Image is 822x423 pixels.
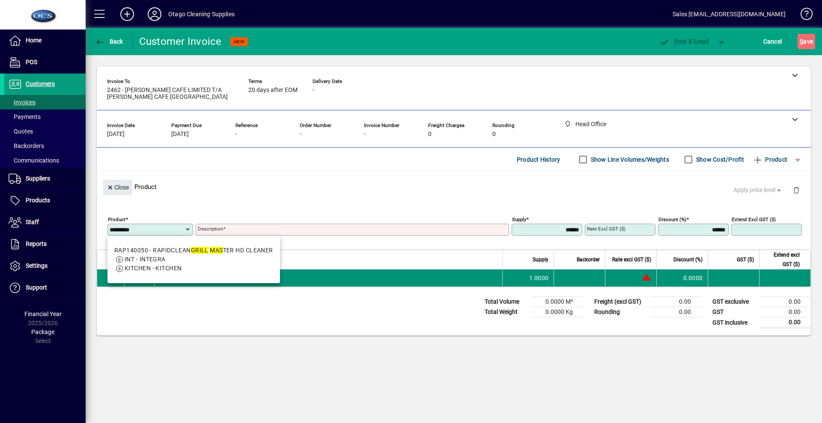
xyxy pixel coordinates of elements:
span: 0 [492,131,496,138]
td: Total Volume [480,297,532,307]
span: Product History [517,153,560,166]
span: Back [95,38,123,45]
button: Profile [141,6,168,22]
button: Apply price level [730,183,786,198]
em: MAS [210,247,223,254]
td: 0.0000 [656,269,708,287]
mat-option: RAP140050 - RAPIDCLEAN GRILL MASTER HD CLEANER [107,239,280,280]
span: Reports [26,240,47,247]
span: Support [26,284,47,291]
button: Post & Email [655,34,713,49]
a: Invoices [4,95,86,109]
span: Cancel [763,35,782,48]
span: [DATE] [107,131,125,138]
a: Support [4,277,86,299]
app-page-header-button: Close [101,183,134,191]
app-page-header-button: Back [86,34,133,49]
span: P [674,38,678,45]
button: Close [103,180,132,195]
td: 0.00 [650,297,701,307]
div: Customer Invoice [139,35,222,48]
td: GST inclusive [708,317,759,328]
a: Staff [4,212,86,233]
span: Suppliers [26,175,50,182]
button: Add [113,6,141,22]
span: - [364,131,366,138]
span: Backorders [9,142,44,149]
span: Customers [26,80,55,87]
span: Extend excl GST ($) [765,250,800,269]
button: Back [92,34,125,49]
span: - [313,87,314,94]
td: GST exclusive [708,297,759,307]
span: - [235,131,237,138]
span: Close [107,180,129,195]
div: Product [97,171,811,202]
button: Cancel [761,34,784,49]
a: Knowledge Base [794,2,811,30]
span: S [800,38,803,45]
span: Staff [26,219,39,225]
span: 20 days after EOM [248,87,298,94]
span: 2462 - [PERSON_NAME] CAFE LIMITED T/A [PERSON_NAME] CAFE [GEOGRAPHIC_DATA] [107,87,235,101]
span: Products [26,197,50,204]
td: Freight (excl GST) [590,297,650,307]
mat-label: Supply [512,216,526,222]
a: POS [4,52,86,73]
a: Products [4,190,86,211]
span: [DATE] [171,131,189,138]
mat-label: Product [108,216,125,222]
span: Payments [9,113,41,120]
a: Payments [4,109,86,124]
a: Suppliers [4,168,86,189]
span: INT - INTEGRA [125,256,166,263]
span: KITCHEN - KITCHEN [125,265,182,272]
td: 0.0000 Kg [532,307,583,317]
td: 0.00 [759,307,811,317]
span: NEW [234,39,244,44]
a: Backorders [4,139,86,153]
td: 0.00 [759,297,811,307]
span: - [300,131,301,138]
a: Settings [4,255,86,277]
td: 0.00 [759,317,811,328]
mat-label: Description [198,226,223,232]
span: Supply [533,255,548,264]
td: GST [708,307,759,317]
span: Rate excl GST ($) [612,255,651,264]
span: 0 [428,131,432,138]
span: Settings [26,262,48,269]
span: ave [800,35,813,48]
app-page-header-button: Delete [786,186,807,194]
td: 0.00 [650,307,701,317]
td: 0.0000 M³ [532,297,583,307]
mat-label: Extend excl GST ($) [732,216,776,222]
button: Save [798,34,815,49]
label: Show Cost/Profit [694,155,744,164]
div: Sales [EMAIL_ADDRESS][DOMAIN_NAME] [673,7,786,21]
span: POS [26,59,37,65]
button: Product History [513,152,564,167]
span: Package [31,328,54,335]
span: 1.0000 [529,274,549,282]
a: Home [4,30,86,51]
span: Invoices [9,99,36,106]
em: GRILL [191,247,208,254]
a: Communications [4,153,86,168]
mat-label: Rate excl GST ($) [587,226,625,232]
button: Delete [786,180,807,200]
div: RAP140050 - RAPIDCLEAN TER HD CLEANER [114,246,273,255]
span: Apply price level [733,186,783,195]
label: Show Line Volumes/Weights [589,155,669,164]
span: Quotes [9,128,33,135]
mat-label: Discount (%) [658,216,686,222]
span: Discount (%) [673,255,703,264]
a: Quotes [4,124,86,139]
td: Total Weight [480,307,532,317]
span: Home [26,37,42,44]
span: Backorder [577,255,600,264]
div: Otago Cleaning Supplies [168,7,235,21]
span: GST ($) [737,255,754,264]
td: Rounding [590,307,650,317]
span: ost & Email [659,38,709,45]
